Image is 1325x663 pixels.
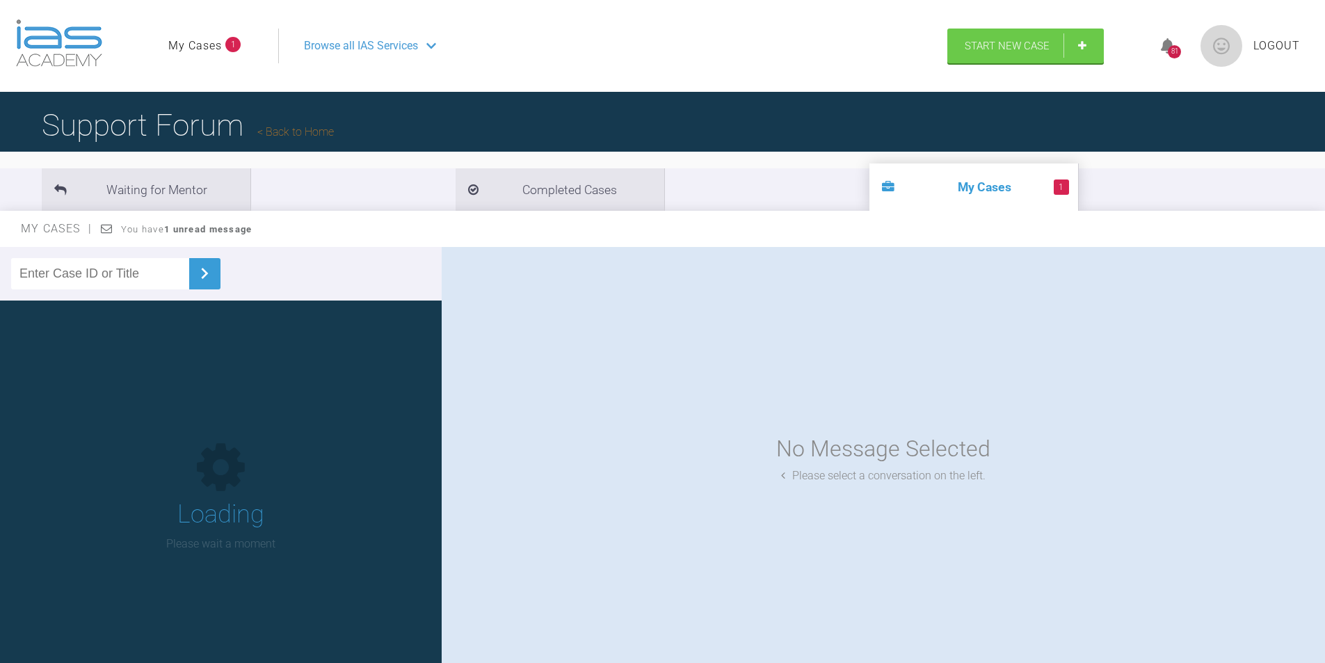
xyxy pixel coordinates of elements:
li: Completed Cases [456,168,664,211]
div: Please select a conversation on the left. [781,467,986,485]
span: 1 [1054,179,1069,195]
span: You have [121,224,252,234]
a: Logout [1253,37,1300,55]
li: Waiting for Mentor [42,168,250,211]
a: Back to Home [257,125,334,138]
a: Start New Case [947,29,1104,63]
span: My Cases [21,222,93,235]
li: My Cases [869,163,1078,211]
img: logo-light.3e3ef733.png [16,19,102,67]
a: My Cases [168,37,222,55]
span: 1 [225,37,241,52]
h1: Loading [177,495,264,535]
strong: 1 unread message [164,224,252,234]
div: No Message Selected [776,431,990,467]
div: 81 [1168,45,1181,58]
img: chevronRight.28bd32b0.svg [193,262,216,285]
img: profile.png [1200,25,1242,67]
h1: Support Forum [42,101,334,150]
p: Please wait a moment [166,535,275,553]
input: Enter Case ID or Title [11,258,189,289]
span: Start New Case [965,40,1050,52]
span: Browse all IAS Services [304,37,418,55]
